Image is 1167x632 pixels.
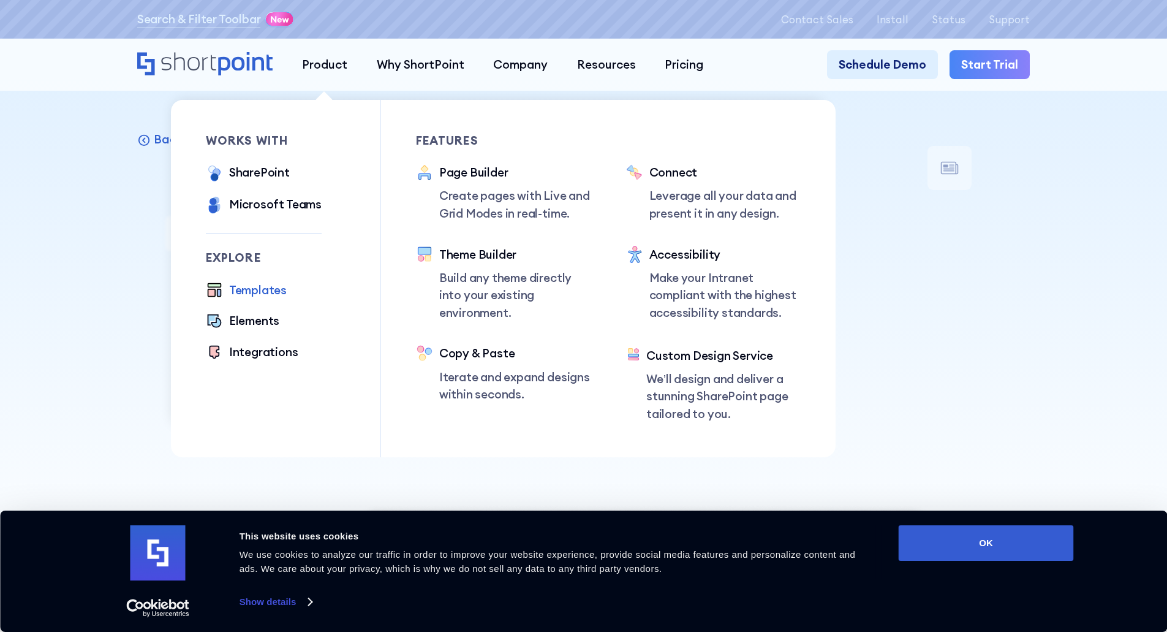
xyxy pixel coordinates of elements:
[229,312,279,330] div: Elements
[229,281,287,299] div: Templates
[206,252,322,264] div: Explore
[439,187,591,222] p: Create pages with Live and Grid Modes in real-time.
[416,345,591,403] a: Copy & PasteIterate and expand designs within seconds.
[950,50,1030,80] a: Start Trial
[240,549,856,574] span: We use cookies to analyze our traffic in order to improve your website experience, provide social...
[104,599,211,617] a: Usercentrics Cookiebot - opens in a new window
[240,593,312,611] a: Show details
[877,13,908,25] a: Install
[137,10,261,28] a: Search & Filter Toolbar
[899,525,1074,561] button: OK
[478,50,562,80] a: Company
[287,50,362,80] a: Product
[229,343,298,361] div: Integrations
[229,164,290,181] div: SharePoint
[493,56,548,74] div: Company
[206,343,298,363] a: Integrations
[377,56,464,74] div: Why ShortPoint
[206,164,290,184] a: SharePoint
[646,347,801,365] div: Custom Design Service
[577,56,636,74] div: Resources
[206,312,280,332] a: Elements
[206,281,287,301] a: Templates
[932,13,965,25] a: Status
[137,52,273,77] a: Home
[646,370,801,423] p: We’ll design and deliver a stunning SharePoint page tailored to you.
[665,56,703,74] div: Pricing
[130,525,186,581] img: logo
[562,50,651,80] a: Resources
[206,196,322,216] a: Microsoft Teams
[302,56,347,74] div: Product
[439,269,591,322] p: Build any theme directly into your existing environment.
[416,246,591,322] a: Theme BuilderBuild any theme directly into your existing environment.
[439,164,591,181] div: Page Builder
[206,135,322,147] div: works with
[626,246,801,324] a: AccessibilityMake your Intranet compliant with the highest accessibility standards.
[989,13,1030,25] a: Support
[439,345,591,362] div: Copy & Paste
[649,269,801,322] p: Make your Intranet compliant with the highest accessibility standards.
[626,347,801,423] a: Custom Design ServiceWe’ll design and deliver a stunning SharePoint page tailored to you.
[781,13,853,25] a: Contact Sales
[229,196,322,213] div: Microsoft Teams
[439,246,591,264] div: Theme Builder
[362,50,479,80] a: Why ShortPoint
[416,135,591,147] div: Features
[439,368,591,403] p: Iterate and expand designs within seconds.
[240,529,871,544] div: This website uses cookies
[827,50,938,80] a: Schedule Demo
[649,164,801,181] div: Connect
[137,131,254,147] a: Back to Elements
[626,164,801,222] a: ConnectLeverage all your data and present it in any design.
[649,187,801,222] p: Leverage all your data and present it in any design.
[651,50,719,80] a: Pricing
[154,131,254,147] p: Back to Elements
[416,164,591,222] a: Page BuilderCreate pages with Live and Grid Modes in real-time.
[649,246,801,264] div: Accessibility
